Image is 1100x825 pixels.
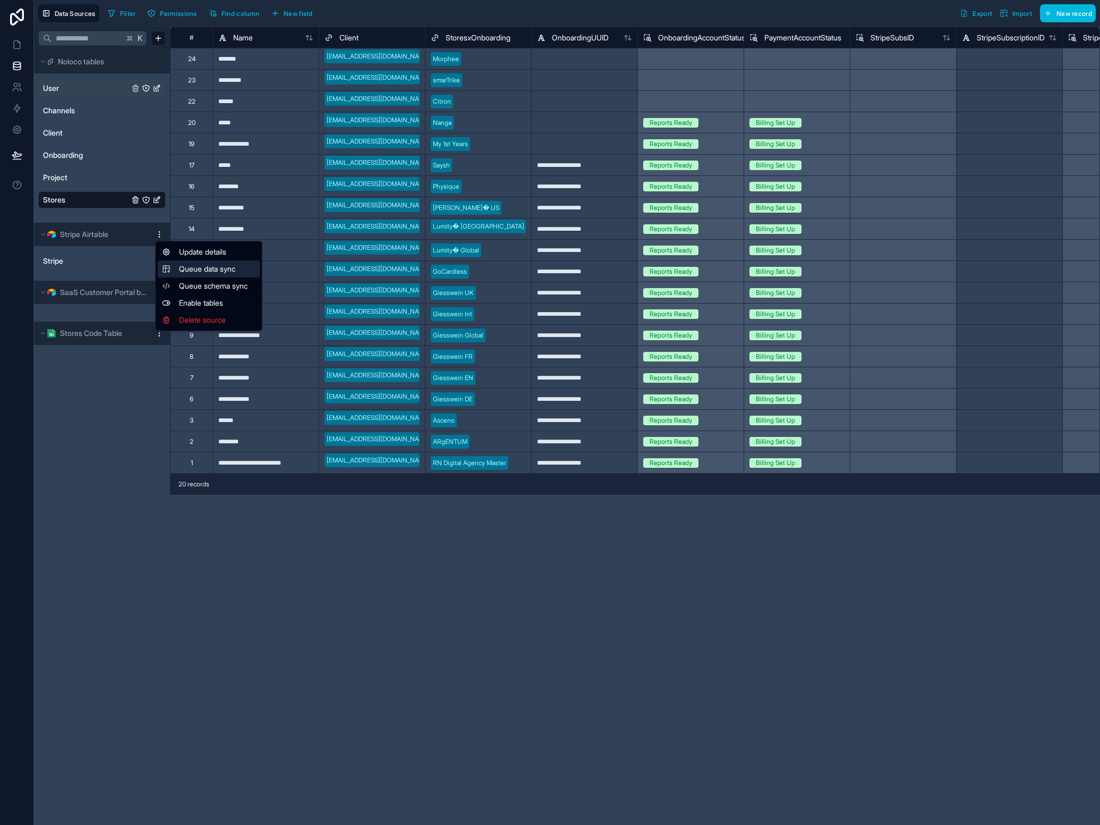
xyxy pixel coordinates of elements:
[162,281,255,291] button: Queue schema sync
[162,264,255,274] button: Queue data sync
[158,294,260,312] div: Enable tables
[179,281,255,291] span: Queue schema sync
[158,312,260,329] div: Delete source
[179,264,255,274] span: Queue data sync
[158,243,260,260] div: Update details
